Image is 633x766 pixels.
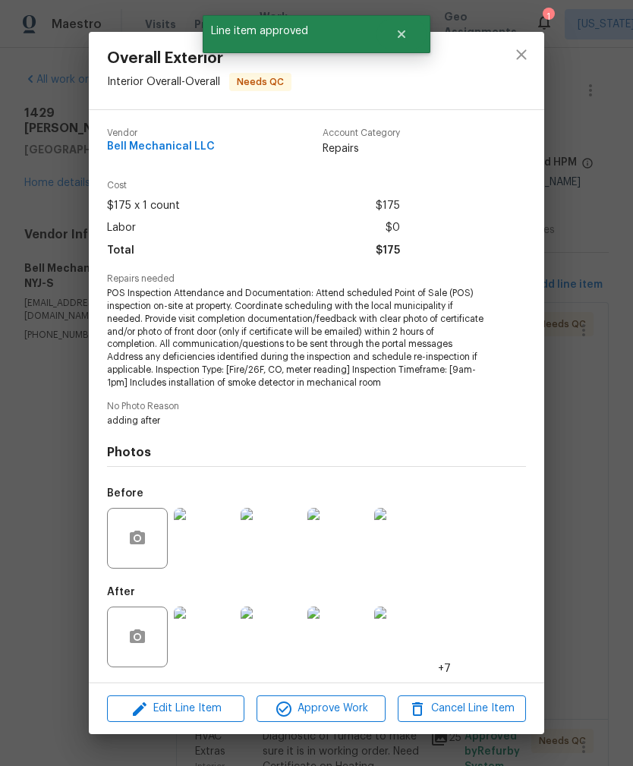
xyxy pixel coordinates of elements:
span: Bell Mechanical LLC [107,141,215,153]
span: Overall Exterior [107,50,291,67]
span: No Photo Reason [107,402,526,411]
button: Edit Line Item [107,695,244,722]
span: $175 [376,195,400,217]
span: Cancel Line Item [402,699,521,718]
button: Cancel Line Item [398,695,526,722]
span: $0 [386,217,400,239]
span: Interior Overall - Overall [107,77,220,87]
span: Account Category [323,128,400,138]
span: +7 [438,661,451,676]
span: Needs QC [231,74,290,90]
span: $175 [376,240,400,262]
button: Close [376,19,427,49]
button: close [503,36,540,73]
span: Line item approved [203,15,376,47]
span: POS Inspection Attendance and Documentation: Attend scheduled Point of Sale (POS) inspection on-s... [107,287,484,389]
h4: Photos [107,445,526,460]
div: 1 [543,9,553,24]
span: Repairs needed [107,274,526,284]
span: adding after [107,415,484,427]
span: Cost [107,181,400,191]
button: Approve Work [257,695,385,722]
h5: Before [107,488,143,499]
span: Labor [107,217,136,239]
span: Total [107,240,134,262]
span: Edit Line Item [112,699,240,718]
span: Approve Work [261,699,380,718]
span: $175 x 1 count [107,195,180,217]
span: Vendor [107,128,215,138]
h5: After [107,587,135,597]
span: Repairs [323,141,400,156]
